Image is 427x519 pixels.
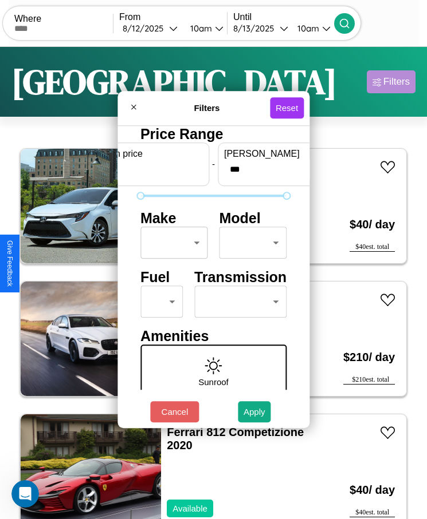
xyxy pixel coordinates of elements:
label: min price [105,149,203,159]
iframe: Intercom live chat [11,480,39,508]
button: 10am [288,22,334,34]
button: 8/12/2025 [119,22,181,34]
div: Filters [383,76,410,88]
h4: Transmission [194,269,287,286]
h3: $ 210 / day [343,339,395,375]
h4: Make [140,210,208,227]
button: Filters [367,70,416,93]
p: Sunroof [198,374,229,390]
h4: Fuel [140,269,183,286]
h3: $ 40 / day [350,207,395,243]
label: Until [233,12,334,22]
div: Give Feedback [6,240,14,287]
h3: $ 40 / day [350,472,395,508]
a: Ferrari 812 Competizione 2020 [167,426,304,451]
label: Where [14,14,113,24]
label: From [119,12,227,22]
button: Cancel [150,401,199,422]
div: 10am [292,23,322,34]
h4: Model [220,210,287,227]
p: Available [173,501,207,516]
h1: [GEOGRAPHIC_DATA] [11,58,337,105]
button: 10am [181,22,227,34]
div: 8 / 13 / 2025 [233,23,280,34]
label: [PERSON_NAME] [224,149,322,159]
div: 10am [185,23,215,34]
div: 8 / 12 / 2025 [123,23,169,34]
div: $ 210 est. total [343,375,395,385]
div: $ 40 est. total [350,508,395,517]
div: $ 40 est. total [350,243,395,252]
button: Reset [270,97,304,118]
p: - [212,156,215,172]
h4: Filters [144,103,270,113]
button: Apply [238,401,271,422]
h4: Price Range [140,126,287,142]
h4: Amenities [140,328,287,344]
